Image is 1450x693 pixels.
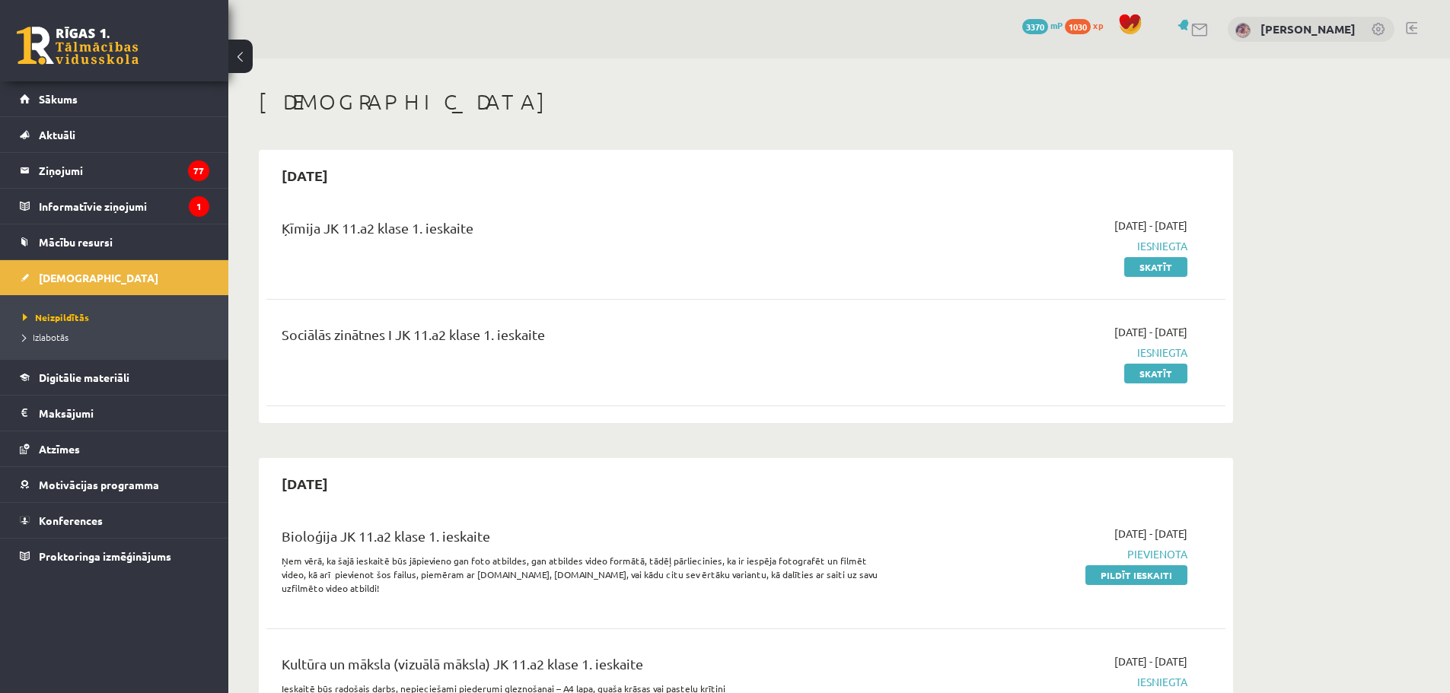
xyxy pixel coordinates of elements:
a: [PERSON_NAME] [1260,21,1356,37]
span: Iesniegta [900,345,1187,361]
div: Bioloģija JK 11.a2 klase 1. ieskaite [282,526,878,554]
a: [DEMOGRAPHIC_DATA] [20,260,209,295]
a: Konferences [20,503,209,538]
legend: Informatīvie ziņojumi [39,189,209,224]
i: 1 [189,196,209,217]
a: Ziņojumi77 [20,153,209,188]
a: Skatīt [1124,257,1187,277]
span: Izlabotās [23,331,69,343]
span: 3370 [1022,19,1048,34]
span: Pievienota [900,546,1187,562]
span: Atzīmes [39,442,80,456]
span: Motivācijas programma [39,478,159,491]
h1: [DEMOGRAPHIC_DATA] [259,89,1233,115]
h2: [DATE] [266,157,343,193]
a: 1030 xp [1065,19,1111,31]
a: Motivācijas programma [20,467,209,502]
span: Sākums [39,92,78,106]
span: [DATE] - [DATE] [1114,526,1187,542]
a: Pildīt ieskaiti [1085,565,1187,585]
h2: [DATE] [266,466,343,501]
a: Mācību resursi [20,224,209,259]
a: Proktoringa izmēģinājums [20,539,209,574]
span: Mācību resursi [39,235,113,249]
div: Sociālās zinātnes I JK 11.a2 klase 1. ieskaite [282,324,878,352]
span: [DATE] - [DATE] [1114,324,1187,340]
span: Neizpildītās [23,311,89,323]
span: xp [1093,19,1103,31]
div: Ķīmija JK 11.a2 klase 1. ieskaite [282,218,878,246]
a: Informatīvie ziņojumi1 [20,189,209,224]
span: Iesniegta [900,238,1187,254]
img: Megija Škapare [1235,23,1251,38]
span: Aktuāli [39,128,75,141]
a: Skatīt [1124,364,1187,383]
a: Sākums [20,81,209,116]
span: [DEMOGRAPHIC_DATA] [39,271,158,285]
a: Rīgas 1. Tālmācības vidusskola [17,27,139,65]
span: [DATE] - [DATE] [1114,653,1187,669]
span: 1030 [1065,19,1091,34]
p: Ņem vērā, ka šajā ieskaitē būs jāpievieno gan foto atbildes, gan atbildes video formātā, tādēļ pā... [282,554,878,595]
a: Atzīmes [20,431,209,466]
span: Proktoringa izmēģinājums [39,549,171,563]
span: Iesniegta [900,674,1187,690]
a: Digitālie materiāli [20,360,209,395]
legend: Ziņojumi [39,153,209,188]
i: 77 [188,161,209,181]
span: Konferences [39,513,103,527]
legend: Maksājumi [39,396,209,431]
span: mP [1050,19,1063,31]
a: Neizpildītās [23,310,213,324]
a: Maksājumi [20,396,209,431]
span: Digitālie materiāli [39,370,129,384]
span: [DATE] - [DATE] [1114,218,1187,234]
a: Izlabotās [23,330,213,344]
div: Kultūra un māksla (vizuālā māksla) JK 11.a2 klase 1. ieskaite [282,653,878,682]
a: Aktuāli [20,117,209,152]
a: 3370 mP [1022,19,1063,31]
